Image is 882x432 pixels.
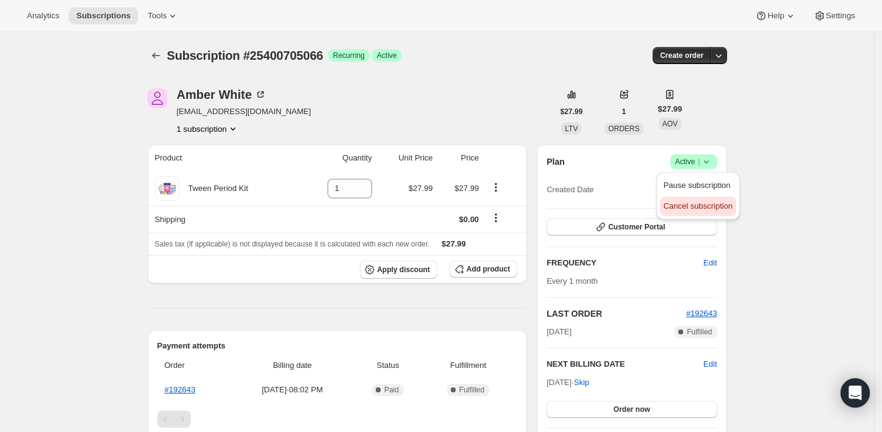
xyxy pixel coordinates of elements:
span: | [698,157,700,167]
th: Unit Price [376,145,437,171]
th: Quantity [300,145,376,171]
span: Active [675,156,712,168]
button: Edit [696,253,724,273]
h2: Payment attempts [157,340,518,352]
span: Recurring [333,51,365,60]
span: Cancel subscription [664,201,733,211]
button: Pause subscription [660,176,736,195]
button: #192643 [686,308,717,320]
div: Tween Period Kit [179,182,248,195]
button: Settings [806,7,862,24]
button: Help [748,7,803,24]
span: Billing date [235,359,350,372]
span: Order now [614,405,650,414]
button: Tools [140,7,186,24]
button: Skip [567,373,597,392]
span: Help [767,11,784,21]
span: Status [357,359,419,372]
span: $27.99 [658,103,683,115]
span: Paid [384,385,399,395]
button: Product actions [486,181,506,194]
button: Edit [703,358,717,370]
th: Price [437,145,483,171]
button: Add product [450,261,517,278]
span: Created Date [547,184,593,196]
button: Apply discount [360,261,437,279]
span: Edit [703,257,717,269]
button: Product actions [177,123,239,135]
span: $27.99 [409,184,433,193]
button: Cancel subscription [660,196,736,216]
span: Subscriptions [76,11,131,21]
span: Analytics [27,11,59,21]
button: 1 [615,103,634,120]
span: Create order [660,51,703,60]
nav: Pagination [157,411,518,428]
span: [EMAIL_ADDRESS][DOMAIN_NAME] [177,106,311,118]
button: Customer Portal [547,218,717,236]
a: #192643 [686,309,717,318]
h2: FREQUENCY [547,257,703,269]
h2: Plan [547,156,565,168]
div: Open Intercom Messenger [841,378,870,408]
span: 1 [622,107,626,117]
span: Fulfilled [687,327,712,337]
span: Pause subscription [664,181,731,190]
span: LTV [565,124,578,133]
button: Shipping actions [486,211,506,225]
span: Every 1 month [547,276,598,286]
span: Subscription #25400705066 [167,49,323,62]
span: Skip [574,376,589,389]
span: [DATE] · 08:02 PM [235,384,350,396]
span: Add product [467,264,510,274]
span: $27.99 [454,184,479,193]
span: Fulfilled [459,385,484,395]
span: Tools [148,11,167,21]
span: $27.99 [561,107,583,117]
span: [DATE] · [547,378,589,387]
button: Subscriptions [148,47,165,64]
span: AOV [662,120,678,128]
button: Order now [547,401,717,418]
span: $0.00 [459,215,479,224]
button: Subscriptions [69,7,138,24]
th: Product [148,145,300,171]
span: [DATE] [547,326,572,338]
span: Settings [826,11,855,21]
h2: LAST ORDER [547,308,686,320]
h2: NEXT BILLING DATE [547,358,703,370]
span: Customer Portal [608,222,665,232]
button: Create order [653,47,711,64]
th: Shipping [148,206,300,232]
div: Amber White [177,88,267,101]
th: Order [157,352,232,379]
span: Fulfillment [426,359,510,372]
a: #192643 [165,385,196,394]
button: $27.99 [553,103,590,120]
span: Amber White [148,88,167,108]
span: ORDERS [608,124,639,133]
span: Sales tax (if applicable) is not displayed because it is calculated with each new order. [155,240,430,248]
button: Analytics [20,7,66,24]
span: Active [377,51,397,60]
span: Apply discount [377,265,430,275]
span: $27.99 [442,239,466,248]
